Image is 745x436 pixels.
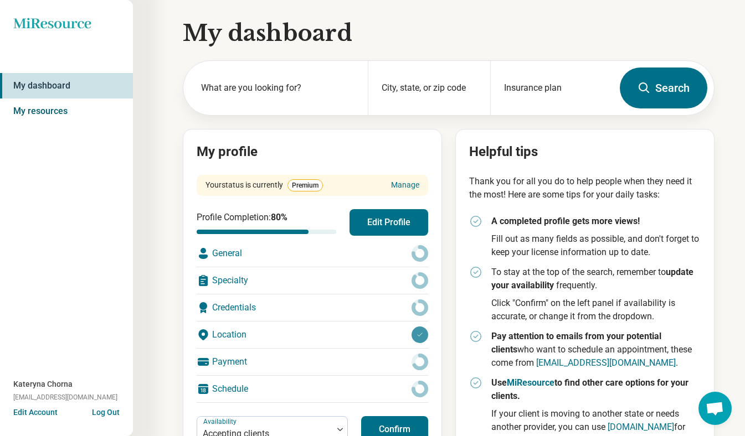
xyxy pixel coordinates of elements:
[205,179,323,191] div: Your status is currently
[201,81,354,95] label: What are you looking for?
[350,209,428,236] button: Edit Profile
[698,392,732,425] div: Open chat
[13,378,73,390] span: Kateryna Chorna
[197,321,428,348] div: Location
[469,143,701,162] h2: Helpful tips
[13,407,58,418] button: Edit Account
[469,175,701,201] p: Thank you for all you do to help people when they need it the most! Here are some tips for your d...
[536,357,676,368] a: [EMAIL_ADDRESS][DOMAIN_NAME]
[507,377,554,388] a: MiResource
[92,407,120,416] button: Log Out
[620,68,707,108] button: Search
[203,418,239,425] label: Availability
[197,143,428,162] h2: My profile
[608,422,674,432] a: [DOMAIN_NAME]
[13,392,117,402] span: [EMAIL_ADDRESS][DOMAIN_NAME]
[197,376,428,402] div: Schedule
[391,179,419,191] a: Manage
[491,266,701,292] p: To stay at the top of the search, remember to frequently.
[491,331,661,355] strong: Pay attention to emails from your potential clients
[491,232,701,259] p: Fill out as many fields as possible, and don't forget to keep your license information up to date.
[197,294,428,321] div: Credentials
[287,179,323,191] span: Premium
[197,240,428,267] div: General
[197,267,428,294] div: Specialty
[491,297,701,323] p: Click "Confirm" on the left panel if availability is accurate, or change it from the dropdown.
[197,211,336,234] div: Profile Completion:
[491,216,640,226] strong: A completed profile gets more views!
[491,330,701,370] p: who want to schedule an appointment, these come from .
[197,349,428,375] div: Payment
[183,18,715,49] h1: My dashboard
[491,267,693,290] strong: update your availability
[491,377,689,401] strong: Use to find other care options for your clients.
[271,212,287,222] span: 80 %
